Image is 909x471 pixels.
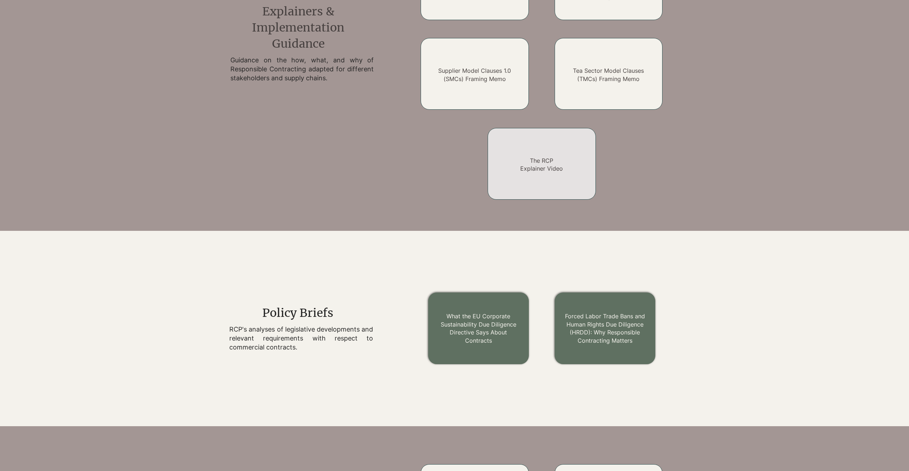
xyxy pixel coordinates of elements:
a: Supplier Model Clauses 1.0 (SMCs) Framing Memo [438,67,511,82]
p: RCP's analyses of legislative developments and relevant requirements with respect to commercial c... [229,325,373,352]
a: The RCPExplainer Video [520,157,563,172]
span: Policy Briefs [262,306,333,320]
span: Explainers & Implementation Guidance [252,4,344,51]
h2: Guidance on the how, what, and why of Responsible Contracting adapted for different stakeholders ... [230,56,374,83]
a: What the EU Corporate Sustainability Due Diligence Directive Says About Contracts [441,313,516,344]
a: Forced Labor Trade Bans and Human Rights Due Diligence (HRDD): Why Responsible Contracting Matters [565,313,645,344]
a: Tea Sector Model Clauses (TMCs) Framing Memo [573,67,644,82]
